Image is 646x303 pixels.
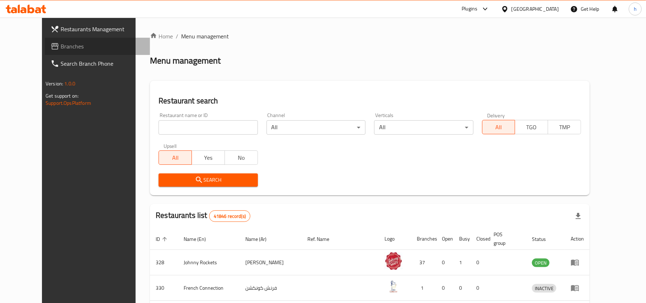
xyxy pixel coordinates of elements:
[150,275,178,301] td: 330
[471,275,488,301] td: 0
[494,230,518,247] span: POS group
[178,250,240,275] td: Johnny Rockets
[374,120,473,135] div: All
[228,153,255,163] span: No
[518,122,545,132] span: TGO
[45,38,150,55] a: Branches
[482,120,515,134] button: All
[551,122,578,132] span: TMP
[164,176,252,185] span: Search
[156,210,250,222] h2: Restaurants list
[61,42,144,51] span: Branches
[240,250,302,275] td: [PERSON_NAME]
[267,120,366,135] div: All
[64,79,75,88] span: 1.0.0
[411,250,436,275] td: 37
[45,55,150,72] a: Search Branch Phone
[181,32,229,41] span: Menu management
[462,5,477,13] div: Plugins
[45,20,150,38] a: Restaurants Management
[245,235,276,243] span: Name (Ar)
[150,55,221,66] h2: Menu management
[453,250,471,275] td: 1
[46,91,79,101] span: Get support on:
[379,228,411,250] th: Logo
[150,32,173,41] a: Home
[511,5,559,13] div: [GEOGRAPHIC_DATA]
[436,250,453,275] td: 0
[515,120,548,134] button: TGO
[532,284,556,293] span: INACTIVE
[532,259,550,267] span: OPEN
[178,275,240,301] td: French Connection
[159,120,258,135] input: Search for restaurant name or ID..
[61,25,144,33] span: Restaurants Management
[436,228,453,250] th: Open
[225,150,258,165] button: No
[570,208,587,225] div: Export file
[176,32,178,41] li: /
[240,275,302,301] td: فرنش كونكشن
[471,228,488,250] th: Closed
[453,275,471,301] td: 0
[46,79,63,88] span: Version:
[159,173,258,187] button: Search
[385,278,402,295] img: French Connection
[156,235,169,243] span: ID
[162,153,189,163] span: All
[634,5,637,13] span: h
[150,32,590,41] nav: breadcrumb
[571,284,584,292] div: Menu
[571,258,584,267] div: Menu
[61,59,144,68] span: Search Branch Phone
[46,98,91,108] a: Support.OpsPlatform
[485,122,513,132] span: All
[159,95,581,106] h2: Restaurant search
[411,228,436,250] th: Branches
[164,143,177,148] label: Upsell
[385,252,402,270] img: Johnny Rockets
[565,228,590,250] th: Action
[487,113,505,118] label: Delivery
[453,228,471,250] th: Busy
[209,213,250,220] span: 41846 record(s)
[195,153,222,163] span: Yes
[436,275,453,301] td: 0
[411,275,436,301] td: 1
[471,250,488,275] td: 0
[150,250,178,275] td: 328
[548,120,581,134] button: TMP
[209,210,250,222] div: Total records count
[184,235,215,243] span: Name (En)
[192,150,225,165] button: Yes
[308,235,339,243] span: Ref. Name
[532,235,555,243] span: Status
[159,150,192,165] button: All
